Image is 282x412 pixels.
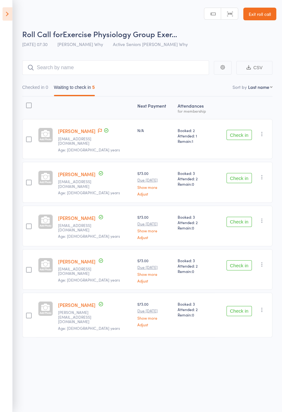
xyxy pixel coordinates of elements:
[58,233,120,239] span: Age: [DEMOGRAPHIC_DATA] years
[137,272,173,276] a: Show more
[178,214,212,220] span: Booked: 3
[58,310,99,324] small: diane.sly@optusnet.com.au
[137,222,173,226] small: Due [DATE]
[137,301,173,326] div: $73.00
[22,41,48,47] span: [DATE] 07:30
[137,235,173,239] a: Adjust
[54,82,95,96] button: Waiting to check in5
[22,60,209,75] input: Search by name
[46,85,48,90] div: 0
[58,325,120,331] span: Age: [DEMOGRAPHIC_DATA] years
[58,215,95,221] a: [PERSON_NAME]
[137,309,173,313] small: Due [DATE]
[243,8,276,20] a: Exit roll call
[137,279,173,283] a: Adjust
[58,171,95,177] a: [PERSON_NAME]
[135,99,175,116] div: Next Payment
[178,133,212,138] span: Attended: 1
[178,176,212,181] span: Attended: 2
[226,260,252,270] button: Check in
[178,170,212,176] span: Booked: 3
[58,267,99,276] small: roslynkeeler@hotmail.com
[22,29,63,39] span: Roll Call for
[178,220,212,225] span: Attended: 2
[137,214,173,239] div: $73.00
[137,316,173,320] a: Show more
[58,136,99,146] small: johnbackhouse64@gmail.com
[137,258,173,283] div: $73.00
[57,41,103,47] span: [PERSON_NAME] Why
[175,99,215,116] div: Atten­dances
[226,173,252,183] button: Check in
[226,217,252,227] button: Check in
[58,302,95,308] a: [PERSON_NAME]
[58,277,120,282] span: Age: [DEMOGRAPHIC_DATA] years
[248,84,269,90] div: Last name
[226,306,252,316] button: Check in
[63,29,177,39] span: Exercise Physiology Group Exer…
[192,181,194,187] span: 0
[178,109,212,113] div: for membership
[178,258,212,263] span: Booked: 3
[137,229,173,233] a: Show more
[137,128,173,133] div: N/A
[192,312,194,317] span: 0
[22,82,48,96] button: Checked in0
[137,192,173,196] a: Adjust
[58,258,95,265] a: [PERSON_NAME]
[137,178,173,182] small: Due [DATE]
[113,41,188,47] span: Active Seniors [PERSON_NAME] Why
[192,269,194,274] span: 0
[58,147,120,152] span: Age: [DEMOGRAPHIC_DATA] years
[58,223,99,232] small: mkeeler@tpg.com.au
[178,225,212,230] span: Remain:
[178,307,212,312] span: Attended: 2
[178,263,212,269] span: Attended: 2
[137,265,173,269] small: Due [DATE]
[178,269,212,274] span: Remain:
[137,322,173,327] a: Adjust
[58,190,120,195] span: Age: [DEMOGRAPHIC_DATA] years
[178,301,212,307] span: Booked: 3
[192,138,193,144] span: 1
[226,130,252,140] button: Check in
[178,181,212,187] span: Remain:
[178,138,212,144] span: Remain:
[192,225,194,230] span: 0
[137,170,173,196] div: $73.00
[178,312,212,317] span: Remain:
[236,61,272,75] button: CSV
[92,85,95,90] div: 5
[178,128,212,133] span: Booked: 2
[233,84,247,90] label: Sort by
[137,185,173,189] a: Show more
[58,179,99,189] small: sue.a.miles@gmail.com
[58,128,95,134] a: [PERSON_NAME]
